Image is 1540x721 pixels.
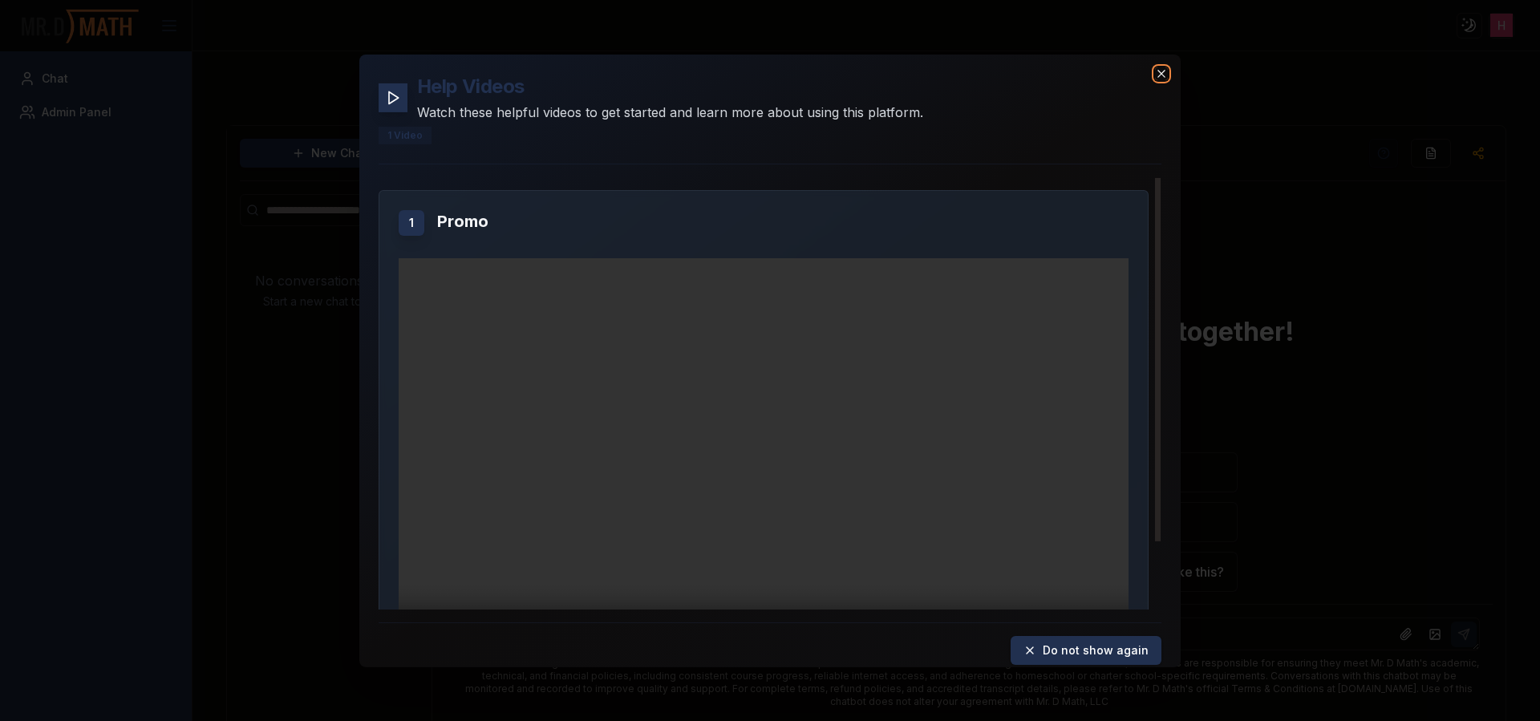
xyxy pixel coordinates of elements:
[399,209,424,235] div: 1
[417,102,923,121] p: Watch these helpful videos to get started and learn more about using this platform.
[437,209,1129,232] h3: Promo
[417,73,923,99] h2: Help Videos
[1011,636,1161,665] button: Do not show again
[379,126,432,144] div: 1 Video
